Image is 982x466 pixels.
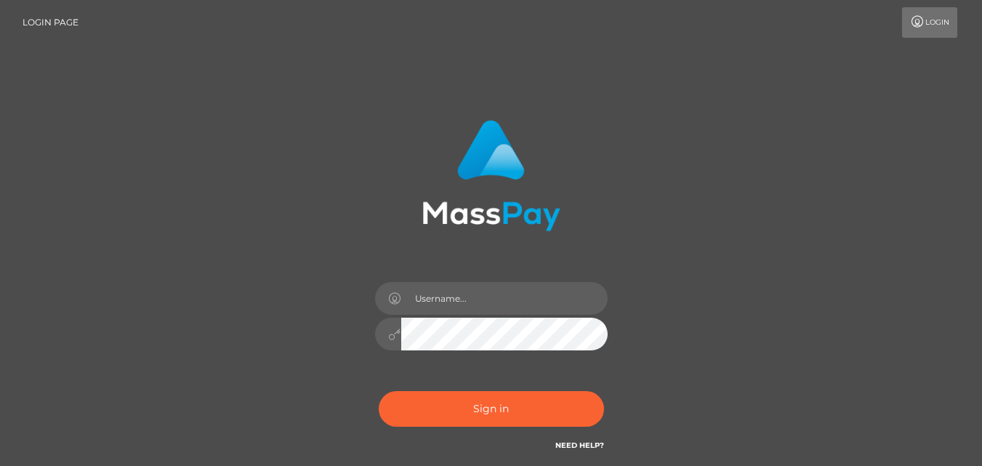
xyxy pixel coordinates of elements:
[379,391,604,427] button: Sign in
[902,7,957,38] a: Login
[422,120,560,231] img: MassPay Login
[401,282,608,315] input: Username...
[555,441,604,450] a: Need Help?
[23,7,79,38] a: Login Page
